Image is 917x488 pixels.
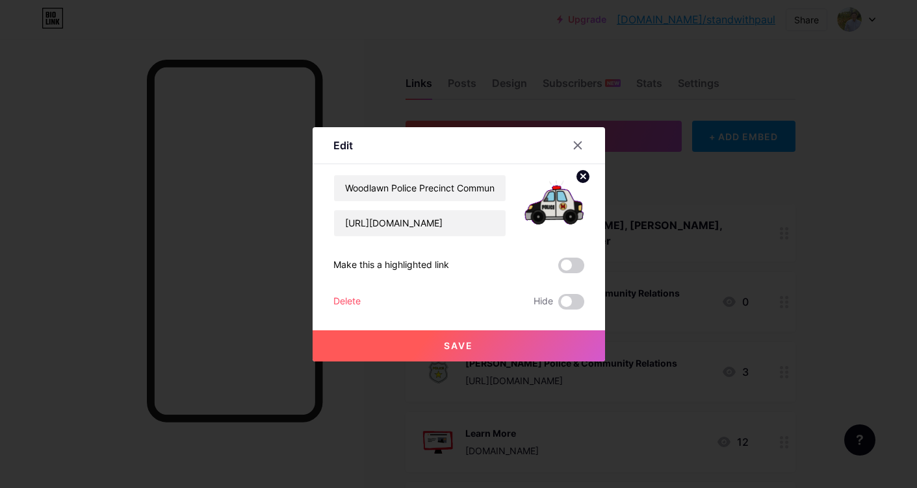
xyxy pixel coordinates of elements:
button: Save [313,330,605,361]
div: Edit [333,138,353,153]
input: URL [334,210,506,236]
img: link_thumbnail [522,175,584,237]
input: Title [334,175,506,201]
div: Make this a highlighted link [333,258,449,273]
div: Delete [333,294,361,310]
span: Hide [534,294,553,310]
span: Save [444,340,473,351]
